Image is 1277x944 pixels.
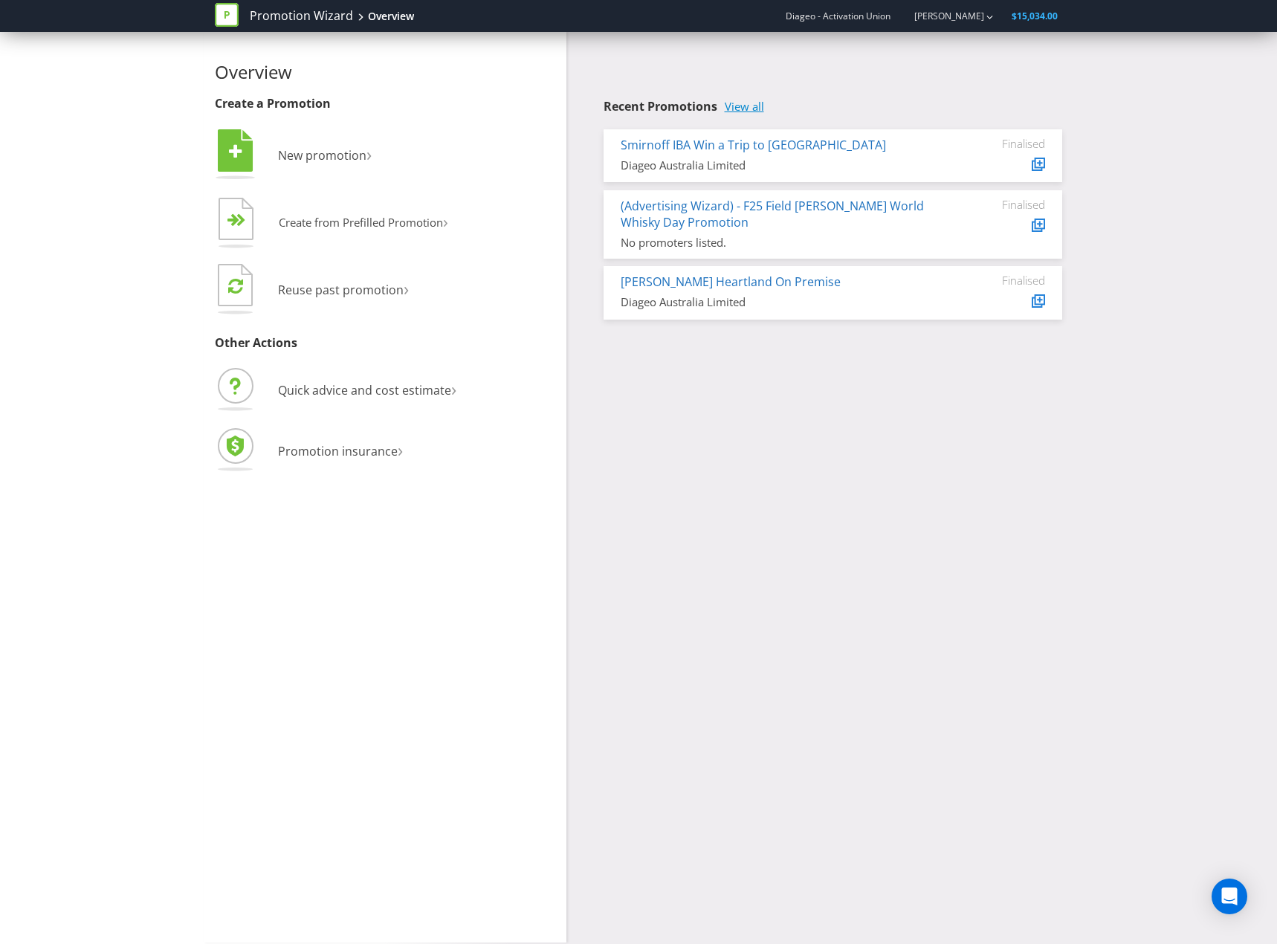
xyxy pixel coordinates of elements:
[215,194,449,253] button: Create from Prefilled Promotion›
[215,443,403,459] a: Promotion insurance›
[228,277,243,294] tspan: 
[236,213,246,227] tspan: 
[229,143,242,160] tspan: 
[279,215,443,230] span: Create from Prefilled Promotion
[956,274,1045,287] div: Finalised
[1012,10,1058,22] span: $15,034.00
[215,97,555,111] h3: Create a Promotion
[278,282,404,298] span: Reuse past promotion
[368,9,414,24] div: Overview
[215,337,555,350] h3: Other Actions
[786,10,890,22] span: Diageo - Activation Union
[899,10,984,22] a: [PERSON_NAME]
[278,147,366,164] span: New promotion
[956,198,1045,211] div: Finalised
[1212,879,1247,914] div: Open Intercom Messenger
[621,137,886,153] a: Smirnoff IBA Win a Trip to [GEOGRAPHIC_DATA]
[250,7,353,25] a: Promotion Wizard
[621,274,841,290] a: [PERSON_NAME] Heartland On Premise
[621,158,934,173] div: Diageo Australia Limited
[451,376,456,401] span: ›
[215,62,555,82] h2: Overview
[604,98,717,114] span: Recent Promotions
[621,235,934,250] div: No promoters listed.
[621,198,924,231] a: (Advertising Wizard) - F25 Field [PERSON_NAME] World Whisky Day Promotion
[215,382,456,398] a: Quick advice and cost estimate›
[443,210,448,233] span: ›
[278,443,398,459] span: Promotion insurance
[621,294,934,310] div: Diageo Australia Limited
[956,137,1045,150] div: Finalised
[366,141,372,166] span: ›
[404,276,409,300] span: ›
[278,382,451,398] span: Quick advice and cost estimate
[725,100,764,113] a: View all
[398,437,403,462] span: ›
